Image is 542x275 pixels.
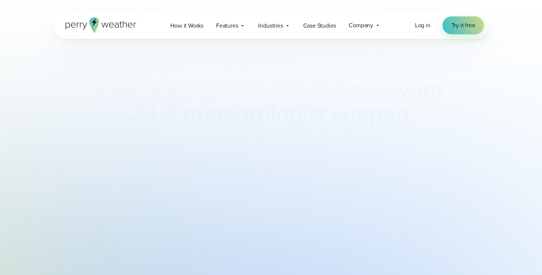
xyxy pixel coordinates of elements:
[349,21,373,30] span: Company
[415,21,431,29] span: Log in
[216,21,238,30] span: Features
[170,21,203,30] span: How it Works
[258,21,283,30] span: Industries
[415,21,431,30] a: Log in
[443,16,484,34] a: Try it free
[297,18,343,33] a: Case Studies
[164,18,210,33] a: How it Works
[303,21,336,30] span: Case Studies
[451,21,475,30] span: Try it free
